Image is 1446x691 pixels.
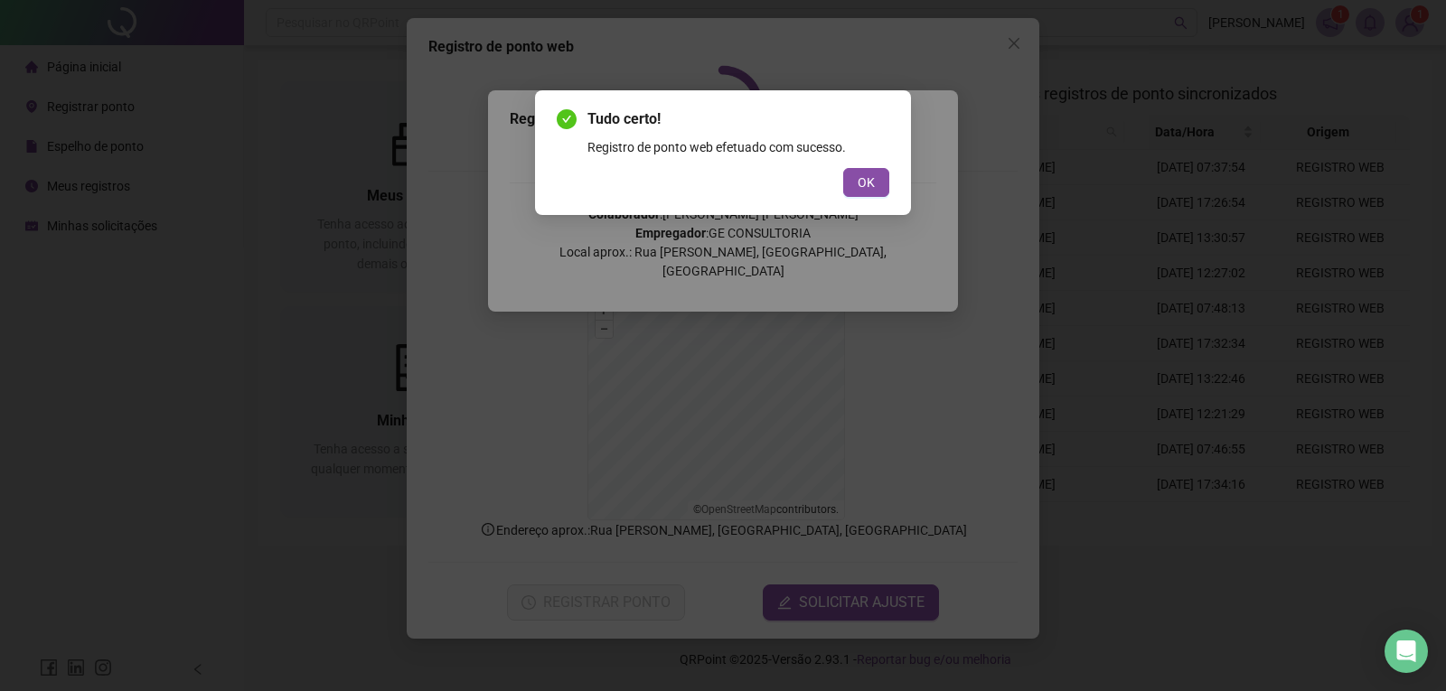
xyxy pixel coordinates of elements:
span: OK [858,173,875,192]
span: Tudo certo! [587,108,889,130]
div: Registro de ponto web efetuado com sucesso. [587,137,889,157]
div: Open Intercom Messenger [1385,630,1428,673]
button: OK [843,168,889,197]
span: check-circle [557,109,577,129]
